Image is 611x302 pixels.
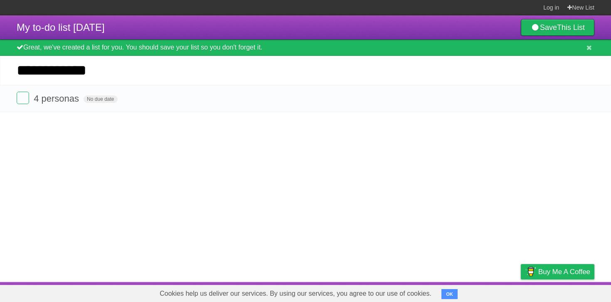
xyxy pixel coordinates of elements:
img: Buy me a coffee [525,265,536,279]
a: Privacy [510,284,532,300]
span: Buy me a coffee [538,265,590,279]
a: SaveThis List [521,19,594,36]
span: No due date [84,95,117,103]
a: Developers [438,284,471,300]
a: About [410,284,428,300]
a: Buy me a coffee [521,264,594,280]
button: OK [441,289,458,299]
span: 4 personas [34,93,81,104]
b: This List [557,23,585,32]
a: Suggest a feature [542,284,594,300]
a: Terms [482,284,500,300]
span: My to-do list [DATE] [17,22,105,33]
span: Cookies help us deliver our services. By using our services, you agree to our use of cookies. [151,285,440,302]
label: Done [17,92,29,104]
